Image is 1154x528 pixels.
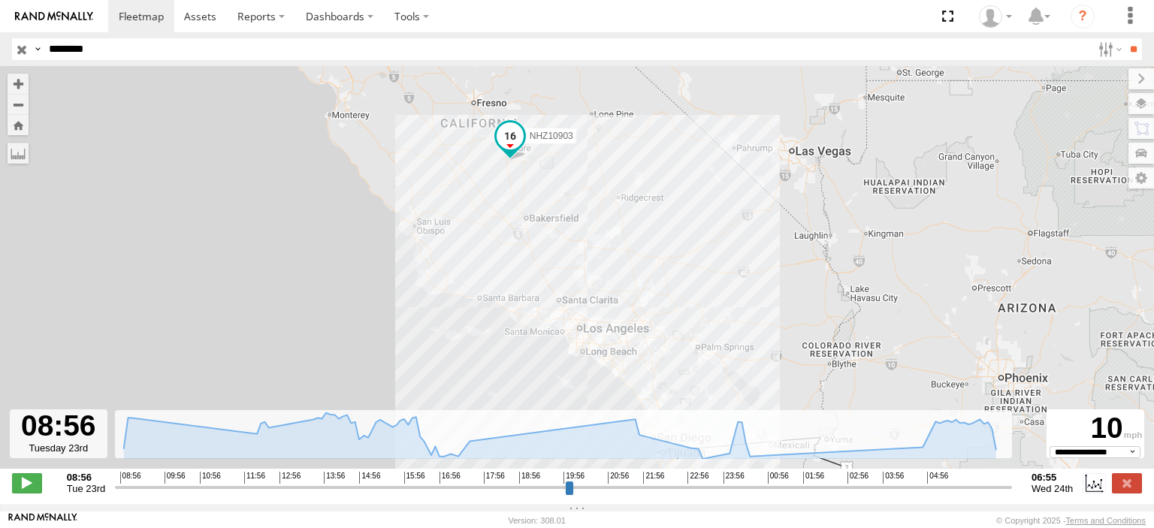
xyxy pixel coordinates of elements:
span: Tue 23rd Sep 2025 [67,483,105,494]
label: Play/Stop [12,473,42,493]
span: 11:56 [244,472,265,484]
span: 08:56 [120,472,141,484]
span: 13:56 [324,472,345,484]
span: 15:56 [404,472,425,484]
strong: 06:55 [1032,472,1073,483]
button: Zoom Home [8,115,29,135]
div: Version: 308.01 [509,516,566,525]
button: Zoom out [8,94,29,115]
span: 10:56 [200,472,221,484]
div: Zulema McIntosch [974,5,1017,28]
button: Zoom in [8,74,29,94]
span: NHZ10903 [530,130,573,140]
span: 21:56 [643,472,664,484]
span: 14:56 [359,472,380,484]
span: 23:56 [724,472,745,484]
label: Search Filter Options [1092,38,1125,60]
strong: 08:56 [67,472,105,483]
span: 18:56 [519,472,540,484]
span: 09:56 [165,472,186,484]
label: Measure [8,143,29,164]
span: Wed 24th Sep 2025 [1032,483,1073,494]
span: 00:56 [768,472,789,484]
span: 16:56 [440,472,461,484]
span: 04:56 [927,472,948,484]
span: 19:56 [563,472,585,484]
a: Terms and Conditions [1066,516,1146,525]
label: Close [1112,473,1142,493]
label: Search Query [32,38,44,60]
span: 12:56 [279,472,301,484]
span: 02:56 [847,472,869,484]
span: 03:56 [883,472,904,484]
i: ? [1071,5,1095,29]
span: 20:56 [608,472,629,484]
a: Visit our Website [8,513,77,528]
img: rand-logo.svg [15,11,93,22]
span: 01:56 [803,472,824,484]
span: 17:56 [484,472,505,484]
span: 22:56 [687,472,708,484]
div: © Copyright 2025 - [996,516,1146,525]
div: 10 [1049,412,1142,446]
label: Map Settings [1128,167,1154,189]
